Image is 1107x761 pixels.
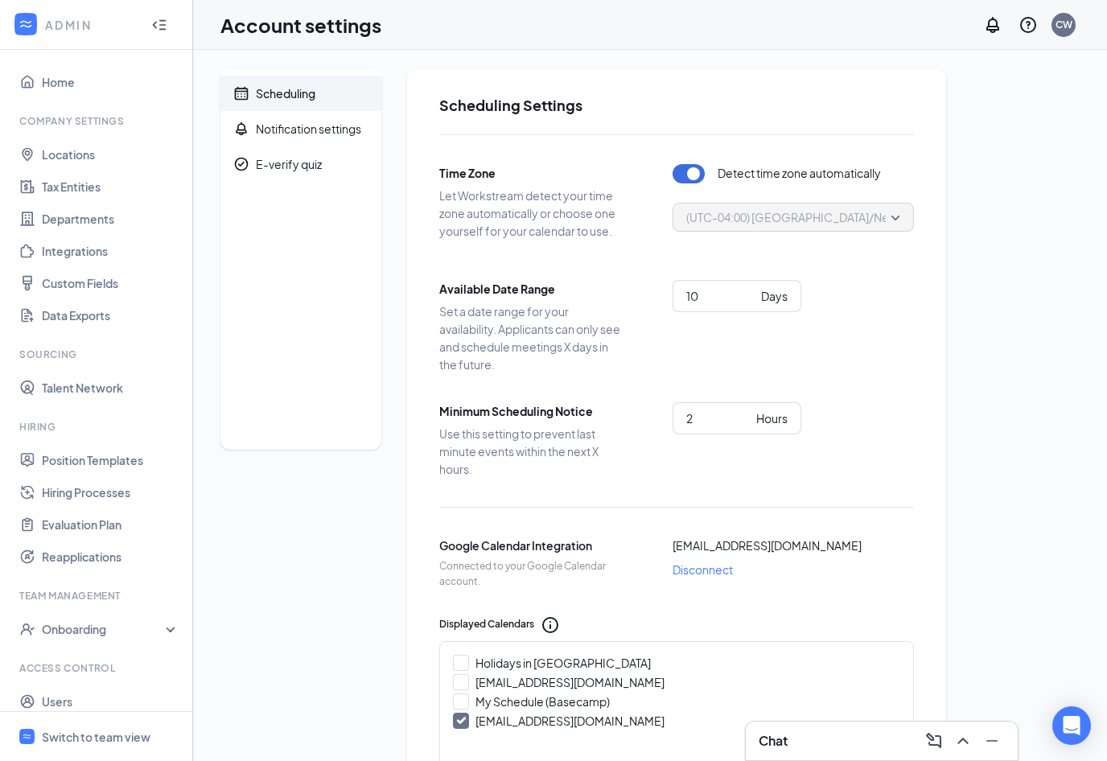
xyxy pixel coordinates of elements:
a: CheckmarkCircleE-verify quiz [220,146,381,182]
div: CW [1056,18,1072,31]
div: Company Settings [19,114,176,128]
a: Tax Entities [42,171,179,203]
span: Displayed Calendars [439,617,534,632]
svg: Collapse [151,17,167,33]
a: Locations [42,138,179,171]
a: Data Exports [42,299,179,331]
svg: QuestionInfo [1019,15,1038,35]
svg: ChevronUp [953,731,973,751]
a: Evaluation Plan [42,508,179,541]
svg: CheckmarkCircle [233,156,249,172]
span: Let Workstream detect your time zone automatically or choose one yourself for your calendar to use. [439,187,624,240]
div: Days [761,287,788,305]
svg: Calendar [233,85,249,101]
span: Set a date range for your availability. Applicants can only see and schedule meetings X days in t... [439,302,624,373]
a: Hiring Processes [42,476,179,508]
span: Detect time zone automatically [718,164,881,183]
a: Custom Fields [42,267,179,299]
a: Users [42,685,179,718]
button: ChevronUp [950,728,976,754]
h3: Chat [759,732,788,750]
div: Switch to team view [42,729,150,745]
span: Time Zone [439,164,624,182]
span: Minimum Scheduling Notice [439,402,624,420]
div: Holidays in [GEOGRAPHIC_DATA] [475,655,651,671]
span: (UTC-04:00) [GEOGRAPHIC_DATA]/New_York - Eastern Time [686,205,1006,229]
a: Departments [42,203,179,235]
div: [EMAIL_ADDRESS][DOMAIN_NAME] [475,674,665,690]
div: My Schedule (Basecamp) [475,693,610,710]
h2: Scheduling Settings [439,95,914,115]
svg: Bell [233,121,249,137]
svg: ComposeMessage [924,731,944,751]
svg: WorkstreamLogo [22,731,32,742]
div: Access control [19,661,176,675]
span: Connected to your Google Calendar account. [439,559,624,590]
div: ADMIN [45,17,141,33]
h1: Account settings [220,11,381,39]
svg: Minimize [982,731,1002,751]
svg: Info [541,615,560,635]
a: CalendarScheduling [220,76,381,111]
a: Position Templates [42,444,179,476]
div: Onboarding [42,621,166,637]
span: Disconnect [673,561,733,578]
span: Google Calendar Integration [439,537,624,554]
div: Notification settings [256,121,361,137]
button: Minimize [979,728,1005,754]
div: [EMAIL_ADDRESS][DOMAIN_NAME] [475,713,665,729]
div: Hiring [19,420,176,434]
div: Sourcing [19,348,176,361]
div: Hours [756,409,788,427]
span: Use this setting to prevent last minute events within the next X hours. [439,425,624,478]
div: Open Intercom Messenger [1052,706,1091,745]
div: Scheduling [256,85,315,101]
a: Integrations [42,235,179,267]
button: ComposeMessage [921,728,947,754]
span: Available Date Range [439,280,624,298]
svg: Notifications [983,15,1002,35]
a: Home [42,66,179,98]
div: Team Management [19,589,176,603]
div: E-verify quiz [256,156,322,172]
svg: WorkstreamLogo [18,16,34,32]
a: Reapplications [42,541,179,573]
span: [EMAIL_ADDRESS][DOMAIN_NAME] [673,537,862,554]
a: BellNotification settings [220,111,381,146]
a: Talent Network [42,372,179,404]
svg: UserCheck [19,621,35,637]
